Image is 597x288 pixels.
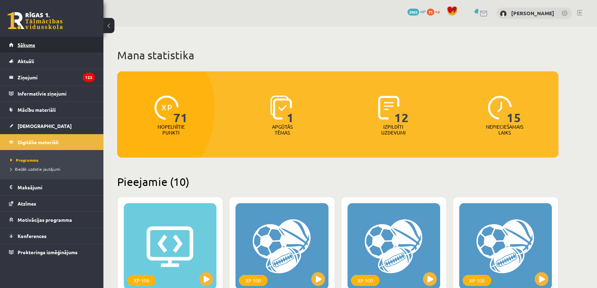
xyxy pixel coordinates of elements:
legend: Informatīvie ziņojumi [18,86,95,101]
span: 15 [507,96,521,124]
p: Nopelnītie punkti [158,124,185,136]
span: Konferences [18,233,47,239]
a: Konferences [9,228,95,244]
span: 1 [287,96,294,124]
span: 12 [394,96,409,124]
a: Informatīvie ziņojumi [9,86,95,101]
span: Motivācijas programma [18,217,72,223]
span: 2903 [407,9,419,16]
a: Aktuāli [9,53,95,69]
p: Izpildīti uzdevumi [380,124,407,136]
a: Sākums [9,37,95,53]
a: Ziņojumi123 [9,69,95,85]
legend: Maksājumi [18,179,95,195]
a: Mācību materiāli [9,102,95,118]
img: Eriks Meļņiks [500,10,507,17]
p: Nepieciešamais laiks [486,124,523,136]
span: Sākums [18,42,35,48]
span: 71 [173,96,188,124]
a: Programma [10,157,97,163]
a: [PERSON_NAME] [511,10,554,17]
a: Maksājumi [9,179,95,195]
span: Mācību materiāli [18,107,56,113]
a: Proktoringa izmēģinājums [9,244,95,260]
a: 2903 mP [407,9,426,14]
div: XP 100 [463,275,491,286]
h1: Mana statistika [117,48,558,62]
span: Digitālie materiāli [18,139,59,145]
a: Atzīmes [9,196,95,211]
a: Motivācijas programma [9,212,95,228]
span: Programma [10,157,39,163]
span: Aktuāli [18,58,34,64]
img: icon-xp-0682a9bc20223a9ccc6f5883a126b849a74cddfe5390d2b41b4391c66f2066e7.svg [154,96,179,120]
span: xp [435,9,440,14]
span: Proktoringa izmēģinājums [18,249,78,255]
div: XP 100 [239,275,267,286]
p: Apgūtās tēmas [269,124,296,136]
h2: Pieejamie (10) [117,175,558,188]
i: 123 [83,73,95,82]
span: [DEMOGRAPHIC_DATA] [18,123,72,129]
img: icon-clock-7be60019b62300814b6bd22b8e044499b485619524d84068768e800edab66f18.svg [488,96,512,120]
a: Rīgas 1. Tālmācības vidusskola [8,12,63,29]
span: Atzīmes [18,200,36,207]
img: icon-completed-tasks-ad58ae20a441b2904462921112bc710f1caf180af7a3daa7317a5a94f2d26646.svg [378,96,399,120]
span: 71 [427,9,434,16]
img: icon-learned-topics-4a711ccc23c960034f471b6e78daf4a3bad4a20eaf4de84257b87e66633f6470.svg [270,96,292,120]
span: mP [420,9,426,14]
a: 71 xp [427,9,443,14]
legend: Ziņojumi [18,69,95,85]
a: Biežāk uzdotie jautājumi [10,166,97,172]
span: Biežāk uzdotie jautājumi [10,166,60,172]
div: XP 100 [351,275,380,286]
a: Digitālie materiāli [9,134,95,150]
div: XP 100 [127,275,156,286]
a: [DEMOGRAPHIC_DATA] [9,118,95,134]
